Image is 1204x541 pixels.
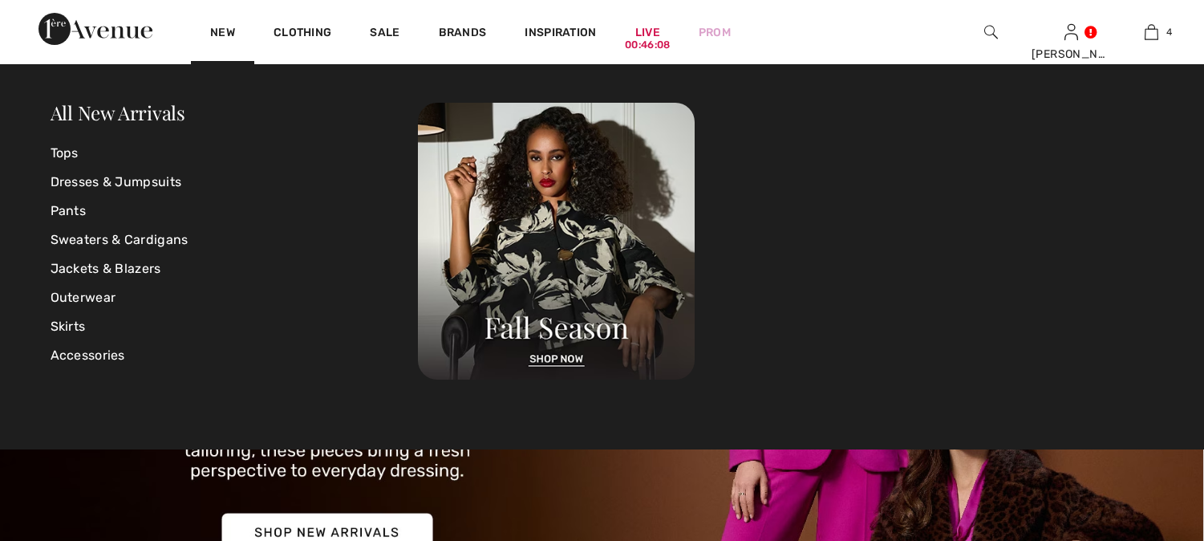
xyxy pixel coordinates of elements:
a: Sign In [1064,24,1078,39]
img: My Bag [1145,22,1158,42]
a: Pants [51,197,419,226]
div: [PERSON_NAME] [1032,46,1110,63]
a: All New Arrivals [51,100,185,125]
span: Inspiration [525,26,596,43]
span: 4 [1166,25,1172,39]
a: Tops [51,139,419,168]
img: search the website [984,22,998,42]
img: 250825120107_a8d8ca038cac6.jpg [418,103,695,380]
a: Sale [370,26,399,43]
iframe: Opens a widget where you can find more information [1101,493,1188,533]
a: Dresses & Jumpsuits [51,168,419,197]
img: 1ère Avenue [39,13,152,45]
a: Brands [439,26,487,43]
div: 00:46:08 [625,38,670,53]
a: Clothing [274,26,331,43]
a: New [210,26,235,43]
a: Sweaters & Cardigans [51,226,419,254]
img: My Info [1064,22,1078,42]
a: Accessories [51,341,419,370]
a: Outerwear [51,283,419,312]
a: Prom [699,24,731,41]
a: Skirts [51,312,419,341]
a: Jackets & Blazers [51,254,419,283]
a: 4 [1112,22,1190,42]
a: Live00:46:08 [635,24,660,41]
